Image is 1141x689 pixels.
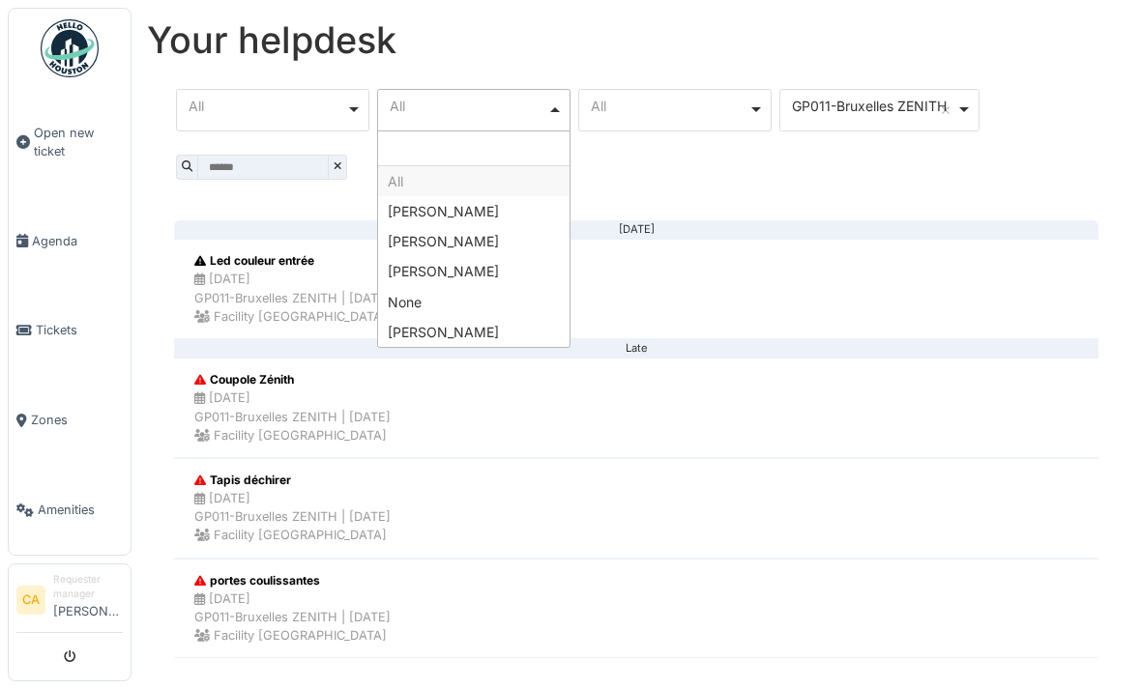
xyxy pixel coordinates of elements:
div: All [189,100,346,111]
div: [PERSON_NAME] [378,256,570,286]
div: [DATE] GP011-Bruxelles ZENITH | [DATE] Facility [GEOGRAPHIC_DATA] [194,270,391,326]
div: [DATE] GP011-Bruxelles ZENITH | [DATE] Facility [GEOGRAPHIC_DATA] [194,489,391,545]
div: [DATE] [190,229,1083,231]
li: CA [16,586,45,615]
a: Tapis déchirer [DATE]GP011-Bruxelles ZENITH | [DATE] Facility [GEOGRAPHIC_DATA] [174,458,1098,559]
div: portes coulissantes [194,572,391,589]
div: [DATE] GP011-Bruxelles ZENITH | [DATE] Facility [GEOGRAPHIC_DATA] [194,388,391,445]
div: [DATE] GP011-Bruxelles ZENITH | [DATE] Facility [GEOGRAPHIC_DATA] [194,589,391,646]
div: GP011-Bruxelles ZENITH [792,100,956,111]
div: [PERSON_NAME] [378,317,570,347]
a: Zones [9,375,131,465]
span: Open new ticket [34,124,123,160]
a: Open new ticket [9,88,131,196]
span: Zones [31,411,123,429]
a: portes coulissantes [DATE]GP011-Bruxelles ZENITH | [DATE] Facility [GEOGRAPHIC_DATA] [174,559,1098,659]
div: Coupole Zénith [194,371,391,388]
img: Badge_color-CXgf-gQk.svg [41,19,99,77]
a: Led couleur entrée [DATE]GP011-Bruxelles ZENITH | [DATE] Facility [GEOGRAPHIC_DATA] [174,239,1098,339]
div: All [390,100,547,111]
span: Amenities [38,501,123,519]
input: All [378,131,570,166]
span: Tickets [36,321,123,339]
a: Tickets [9,286,131,376]
div: All [591,100,748,111]
div: Led couleur entrée [194,252,391,270]
div: All [378,166,570,196]
a: Coupole Zénith [DATE]GP011-Bruxelles ZENITH | [DATE] Facility [GEOGRAPHIC_DATA] [174,358,1098,458]
a: Agenda [9,196,131,286]
a: CA Requester manager[PERSON_NAME] [16,572,123,633]
a: Amenities [9,465,131,555]
span: Agenda [32,232,123,250]
div: Tapis déchirer [194,472,391,489]
div: Requester manager [53,572,123,602]
div: None [378,287,570,317]
button: Remove item: '5238' [936,100,955,120]
div: Late [190,348,1083,350]
div: [PERSON_NAME] [378,226,570,256]
li: [PERSON_NAME] [53,572,123,628]
div: [PERSON_NAME] [378,196,570,226]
